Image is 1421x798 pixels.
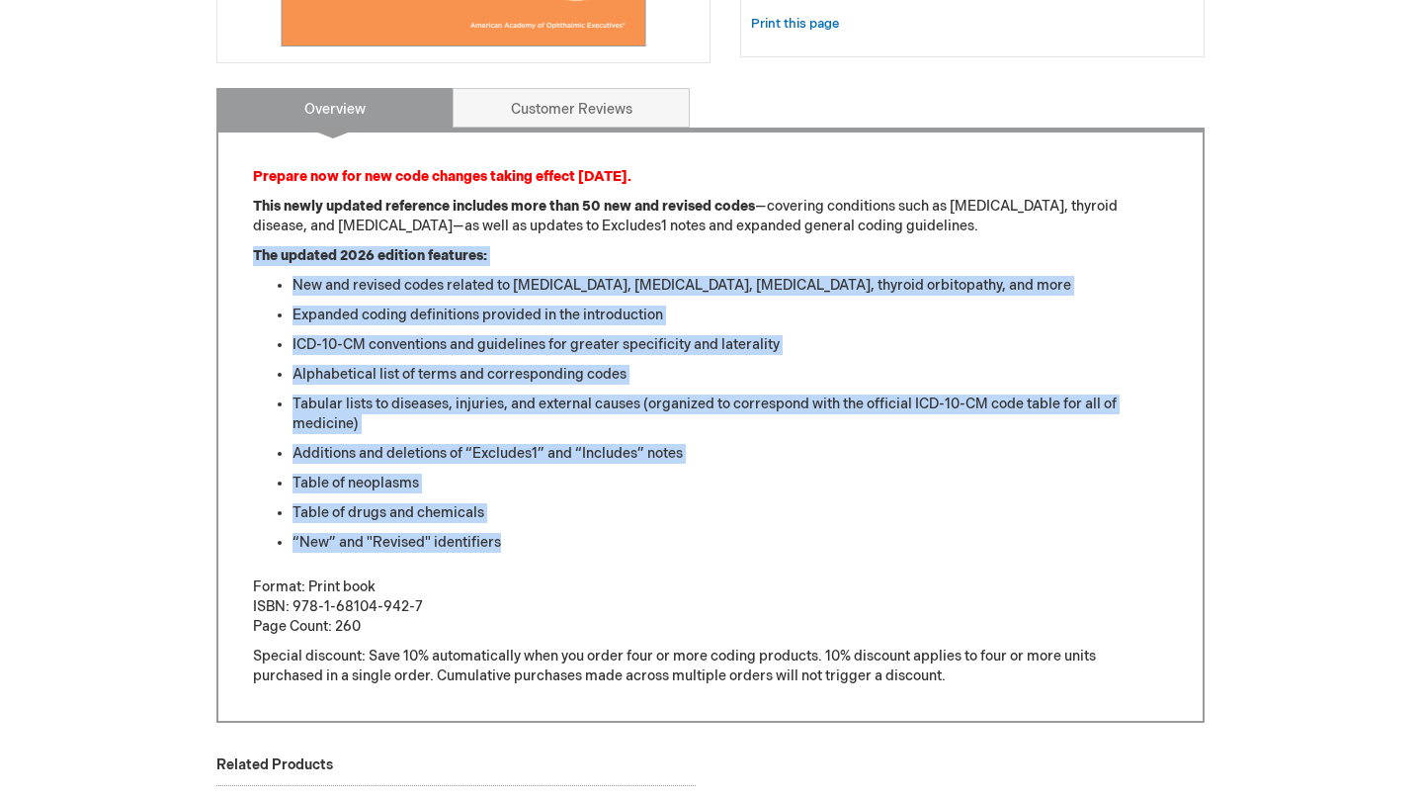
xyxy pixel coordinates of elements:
li: Alphabetical list of terms and corresponding codes [293,365,1168,385]
li: Tabular lists to diseases, injuries, and external causes (organized to correspond with the offici... [293,395,1168,434]
strong: Prepare now for new code changes taking effect [DATE]. [253,168,631,185]
p: —covering conditions such as [MEDICAL_DATA], thyroid disease, and [MEDICAL_DATA]—as well as updat... [253,197,1168,236]
li: New and revised codes related to [MEDICAL_DATA], [MEDICAL_DATA], [MEDICAL_DATA], thyroid orbitopa... [293,276,1168,296]
strong: The updated 2026 edition features: [253,247,487,264]
strong: Related Products [216,756,333,773]
p: Format: Print book ISBN: 978-1-68104-942-7 Page Count: 260 [253,577,1168,637]
p: Special discount: Save 10% automatically when you order four or more coding products. 10% discoun... [253,647,1168,686]
li: “New” and "Revised" identifiers [293,533,1168,553]
li: ICD-10-CM conventions and guidelines for greater specificity and laterality [293,335,1168,355]
strong: This newly updated reference includes more than 50 new and revised codes [253,198,755,215]
li: Table of drugs and chemicals [293,503,1168,523]
a: Print this page [751,12,839,37]
li: Table of neoplasms [293,474,1168,493]
li: Additions and deletions of “Excludes1” and “Includes” notes [293,444,1168,464]
li: Expanded coding definitions provided in the introduction [293,306,1168,325]
a: Overview [216,88,454,128]
a: Customer Reviews [453,88,690,128]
